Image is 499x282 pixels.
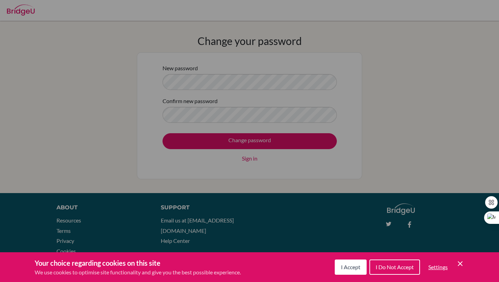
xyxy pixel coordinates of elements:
button: Settings [423,260,453,274]
button: Save and close [456,260,464,268]
span: I Accept [341,264,360,270]
button: I Do Not Accept [369,260,420,275]
span: Settings [428,264,448,270]
button: I Accept [335,260,367,275]
span: I Do Not Accept [376,264,414,270]
p: We use cookies to optimise site functionality and give you the best possible experience. [35,268,241,276]
h3: Your choice regarding cookies on this site [35,258,241,268]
